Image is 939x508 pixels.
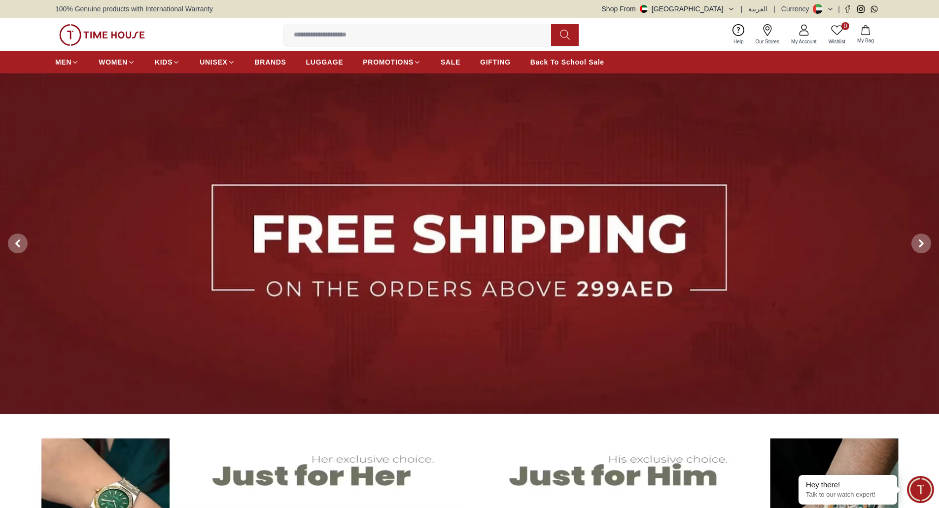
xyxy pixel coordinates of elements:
[748,4,767,14] button: العربية
[200,53,235,71] a: UNISEX
[750,22,785,47] a: Our Stores
[781,4,813,14] div: Currency
[363,53,421,71] a: PROMOTIONS
[441,53,460,71] a: SALE
[255,57,286,67] span: BRANDS
[255,53,286,71] a: BRANDS
[838,4,840,14] span: |
[844,5,851,13] a: Facebook
[530,57,604,67] span: Back To School Sale
[853,37,878,44] span: My Bag
[480,57,511,67] span: GIFTING
[773,4,775,14] span: |
[787,38,821,45] span: My Account
[363,57,414,67] span: PROMOTIONS
[851,23,880,46] button: My Bag
[200,57,227,67] span: UNISEX
[841,22,849,30] span: 0
[907,476,934,503] div: Chat Widget
[55,57,71,67] span: MEN
[640,5,648,13] img: United Arab Emirates
[59,24,145,46] img: ...
[306,53,344,71] a: LUGGAGE
[806,480,890,490] div: Hey there!
[741,4,743,14] span: |
[825,38,849,45] span: Wishlist
[99,57,128,67] span: WOMEN
[728,22,750,47] a: Help
[823,22,851,47] a: 0Wishlist
[155,53,180,71] a: KIDS
[806,491,890,499] p: Talk to our watch expert!
[530,53,604,71] a: Back To School Sale
[870,5,878,13] a: Whatsapp
[55,4,213,14] span: 100% Genuine products with International Warranty
[730,38,748,45] span: Help
[99,53,135,71] a: WOMEN
[155,57,173,67] span: KIDS
[480,53,511,71] a: GIFTING
[441,57,460,67] span: SALE
[857,5,865,13] a: Instagram
[306,57,344,67] span: LUGGAGE
[602,4,735,14] button: Shop From[GEOGRAPHIC_DATA]
[752,38,783,45] span: Our Stores
[55,53,79,71] a: MEN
